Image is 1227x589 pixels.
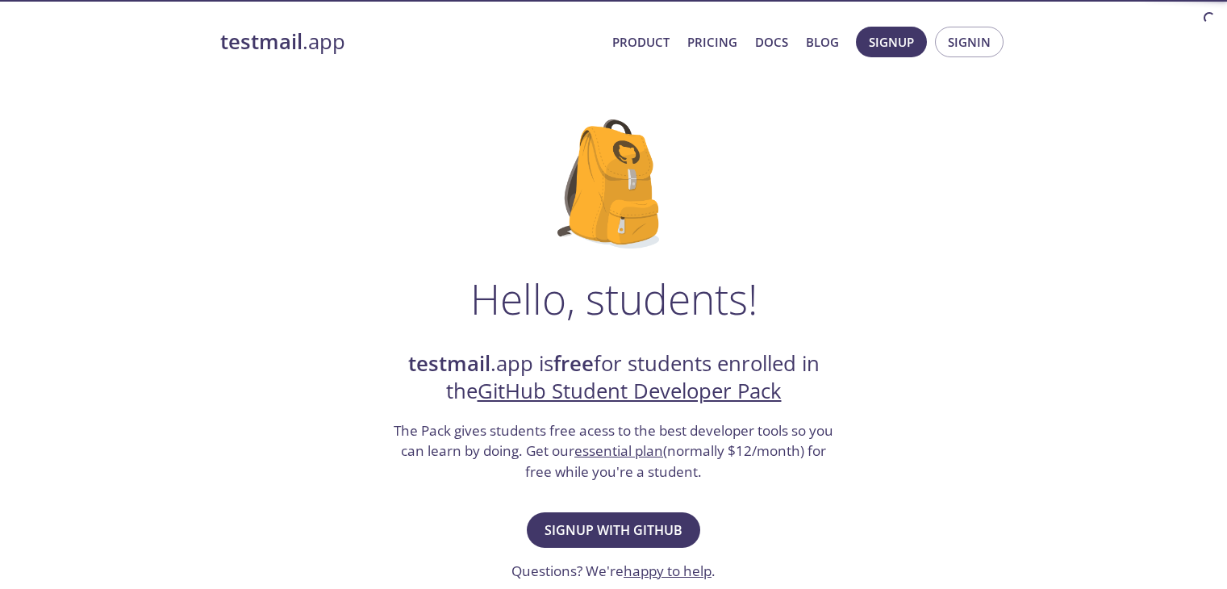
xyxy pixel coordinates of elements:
[806,31,839,52] a: Blog
[478,377,782,405] a: GitHub Student Developer Pack
[935,27,1004,57] button: Signin
[392,350,836,406] h2: .app is for students enrolled in the
[220,28,599,56] a: testmail.app
[755,31,788,52] a: Docs
[527,512,700,548] button: Signup with GitHub
[557,119,670,249] img: github-student-backpack.png
[545,519,682,541] span: Signup with GitHub
[574,441,663,460] a: essential plan
[470,274,757,323] h1: Hello, students!
[553,349,594,378] strong: free
[408,349,490,378] strong: testmail
[612,31,670,52] a: Product
[511,561,716,582] h3: Questions? We're .
[687,31,737,52] a: Pricing
[220,27,303,56] strong: testmail
[948,31,991,52] span: Signin
[392,420,836,482] h3: The Pack gives students free acess to the best developer tools so you can learn by doing. Get our...
[624,562,712,580] a: happy to help
[856,27,927,57] button: Signup
[869,31,914,52] span: Signup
